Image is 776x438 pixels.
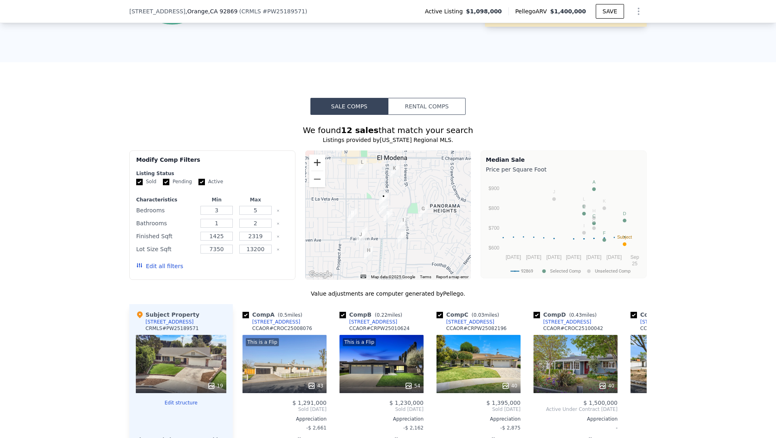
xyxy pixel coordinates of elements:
[595,269,630,274] text: Unselected Comp
[136,197,196,203] div: Characteristics
[446,325,507,332] div: CCAOR # CRPW25082196
[208,8,238,15] span: , CA 92869
[599,382,614,390] div: 40
[136,218,196,229] div: Bathrooms
[136,178,156,185] label: Sold
[436,319,494,325] a: [STREET_ADDRESS]
[145,319,194,325] div: [STREET_ADDRESS]
[533,311,600,319] div: Comp D
[339,416,424,422] div: Appreciation
[546,254,562,260] text: [DATE]
[500,425,521,431] span: -$ 2,875
[361,275,366,278] button: Keyboard shortcuts
[593,208,596,213] text: H
[276,209,280,212] button: Clear
[468,312,502,318] span: ( miles)
[419,205,428,218] div: 12712 Charmaine Ln
[593,180,596,184] text: A
[136,243,196,255] div: Lot Size Sqft
[242,406,327,413] span: Sold [DATE]
[640,325,701,332] div: CCAOR # CRPW25025184
[543,325,603,332] div: CCAOR # CROC25100042
[308,382,323,390] div: 43
[307,269,334,280] a: Open this area in Google Maps (opens a new window)
[309,154,325,171] button: Zoom in
[571,312,582,318] span: 0.43
[420,275,431,279] a: Terms (opens in new tab)
[436,275,468,279] a: Report a map error
[436,416,521,422] div: Appreciation
[348,209,357,222] div: 12761 Dunas Rd
[603,231,606,235] text: F
[486,400,521,406] span: $ 1,395,000
[583,197,585,201] text: L
[630,416,715,422] div: Appreciation
[136,205,196,216] div: Bedrooms
[276,248,280,251] button: Clear
[339,406,424,413] span: Sold [DATE]
[473,312,484,318] span: 0.03
[436,311,502,319] div: Comp C
[186,7,238,15] span: , Orange
[341,125,379,135] strong: 12 sales
[136,262,183,270] button: Edit all filters
[358,158,367,172] div: 3608 Burly Ave
[198,178,223,185] label: Active
[593,214,596,218] text: C
[607,254,622,260] text: [DATE]
[405,382,420,390] div: 54
[306,425,327,431] span: -$ 2,661
[163,178,192,185] label: Pending
[129,290,647,298] div: Value adjustments are computer generated by Pellego .
[543,319,591,325] div: [STREET_ADDRESS]
[550,8,586,15] span: $1,400,000
[399,216,408,230] div: 4407 E Kirkwood Ave
[550,269,581,274] text: Selected Comp
[596,4,624,19] button: SAVE
[129,136,647,144] div: Listings provided by [US_STATE] Regional MLS .
[425,7,466,15] span: Active Listing
[486,156,641,164] div: Median Sale
[136,179,143,185] input: Sold
[136,170,289,177] div: Listing Status
[403,425,424,431] span: -$ 2,162
[592,218,596,223] text: G
[252,325,312,332] div: CCAOR # CROC25008076
[145,325,199,332] div: CRMLS # PW25189571
[136,231,196,242] div: Finished Sqft
[238,197,273,203] div: Max
[364,246,373,260] div: 13252 Bow Pl
[198,179,205,185] input: Active
[129,7,186,15] span: [STREET_ADDRESS]
[343,338,376,346] div: This is a Flip
[242,416,327,422] div: Appreciation
[640,319,688,325] div: [STREET_ADDRESS]
[276,222,280,225] button: Clear
[515,7,550,15] span: Pellego ARV
[384,209,392,223] div: 4108 E Fernwood Ave
[136,311,199,319] div: Subject Property
[533,406,618,413] span: Active Under Contract [DATE]
[582,204,585,209] text: E
[371,275,415,279] span: Map data ©2025 Google
[239,7,308,15] div: ( )
[466,7,502,15] span: $1,098,000
[136,400,226,406] button: Edit structure
[379,192,388,206] div: 3948 E Lynnwood Ave
[586,254,601,260] text: [DATE]
[566,312,600,318] span: ( miles)
[623,211,626,216] text: D
[533,416,618,422] div: Appreciation
[241,8,261,15] span: CRMLS
[377,312,388,318] span: 0.22
[371,312,405,318] span: ( miles)
[397,230,406,244] div: 13042 Newhaven Dr
[307,269,334,280] img: Google
[502,382,517,390] div: 40
[583,400,618,406] span: $ 1,500,000
[630,319,688,325] a: [STREET_ADDRESS]
[388,98,466,115] button: Rental Comps
[309,171,325,187] button: Zoom out
[521,269,533,274] text: 92869
[163,179,169,185] input: Pending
